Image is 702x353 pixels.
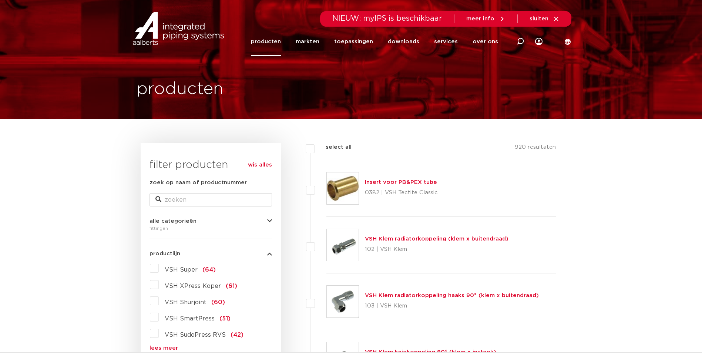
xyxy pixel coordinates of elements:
div: fittingen [150,224,272,233]
span: VSH XPress Koper [165,283,221,289]
span: productlijn [150,251,180,256]
span: (61) [226,283,237,289]
img: Thumbnail for VSH Klem radiatorkoppeling (klem x buitendraad) [327,229,359,261]
span: sluiten [530,16,548,21]
img: Thumbnail for VSH Klem radiatorkoppeling haaks 90° (klem x buitendraad) [327,286,359,317]
p: 103 | VSH Klem [365,300,539,312]
label: select all [315,143,352,152]
a: wis alles [248,161,272,169]
a: lees meer [150,345,272,351]
span: VSH SmartPress [165,316,215,322]
a: producten [251,27,281,56]
label: zoek op naam of productnummer [150,178,247,187]
input: zoeken [150,193,272,206]
a: services [434,27,458,56]
span: alle categorieën [150,218,197,224]
a: meer info [466,16,505,22]
a: markten [296,27,319,56]
a: Insert voor PB&PEX tube [365,179,437,185]
p: 0382 | VSH Tectite Classic [365,187,438,199]
span: (64) [202,267,216,273]
h3: filter producten [150,158,272,172]
a: VSH Klem radiatorkoppeling haaks 90° (klem x buitendraad) [365,293,539,298]
a: over ons [473,27,498,56]
span: meer info [466,16,494,21]
span: NIEUW: myIPS is beschikbaar [332,15,442,22]
img: Thumbnail for Insert voor PB&PEX tube [327,172,359,204]
nav: Menu [251,27,498,56]
a: downloads [388,27,419,56]
h1: producten [137,77,224,101]
a: toepassingen [334,27,373,56]
span: (42) [231,332,243,338]
button: alle categorieën [150,218,272,224]
span: (60) [211,299,225,305]
button: productlijn [150,251,272,256]
a: VSH Klem radiatorkoppeling (klem x buitendraad) [365,236,508,242]
span: VSH SudoPress RVS [165,332,226,338]
span: VSH Super [165,267,198,273]
a: sluiten [530,16,560,22]
p: 920 resultaten [515,143,556,154]
span: (51) [219,316,231,322]
span: VSH Shurjoint [165,299,206,305]
p: 102 | VSH Klem [365,243,508,255]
